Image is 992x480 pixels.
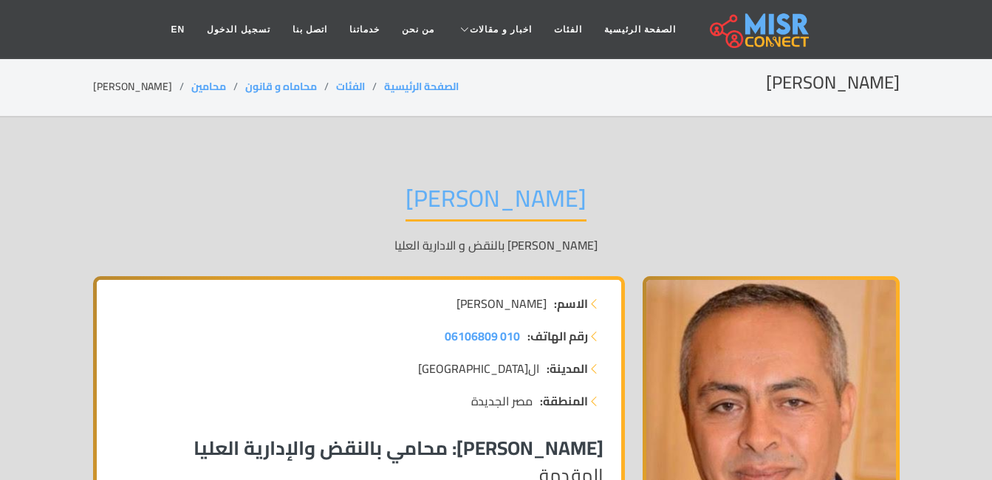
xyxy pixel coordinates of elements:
[406,184,586,222] h1: [PERSON_NAME]
[543,16,593,44] a: الفئات
[160,16,196,44] a: EN
[445,327,520,345] a: 010 06106809
[710,11,809,48] img: main.misr_connect
[384,77,459,96] a: الصفحة الرئيسية
[391,16,445,44] a: من نحن
[456,295,547,312] span: [PERSON_NAME]
[470,23,532,36] span: اخبار و مقالات
[445,325,520,347] span: 010 06106809
[93,236,900,254] p: [PERSON_NAME] بالنقض و الادارية العليا
[766,72,900,94] h2: [PERSON_NAME]
[418,360,539,377] span: ال[GEOGRAPHIC_DATA]
[527,327,588,345] strong: رقم الهاتف:
[593,16,687,44] a: الصفحة الرئيسية
[196,16,281,44] a: تسجيل الدخول
[554,295,588,312] strong: الاسم:
[547,360,588,377] strong: المدينة:
[540,392,588,410] strong: المنطقة:
[191,77,226,96] a: محامين
[245,77,317,96] a: محاماه و قانون
[93,79,191,95] li: [PERSON_NAME]
[114,436,603,459] h3: [PERSON_NAME]: محامي بالنقض والإدارية العليا
[471,392,533,410] span: مصر الجديدة
[281,16,338,44] a: اتصل بنا
[338,16,391,44] a: خدماتنا
[336,77,365,96] a: الفئات
[445,16,543,44] a: اخبار و مقالات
